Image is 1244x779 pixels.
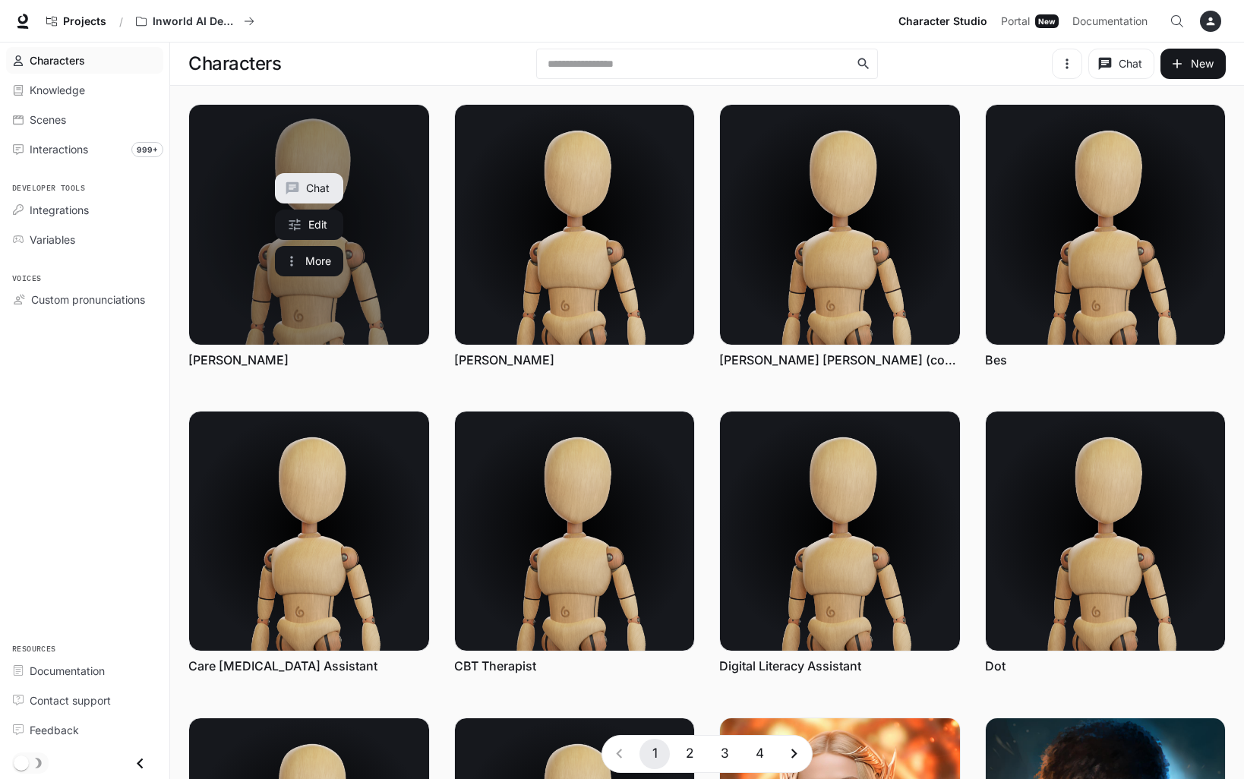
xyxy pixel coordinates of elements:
button: Close drawer [123,748,157,779]
a: Documentation [6,658,163,684]
button: Go to page 4 [744,739,775,769]
a: Edit Bartley Patrick Gorman (copy) [806,210,874,240]
button: Go to page 3 [709,739,740,769]
span: Documentation [30,663,105,679]
span: Scenes [30,112,66,128]
a: [PERSON_NAME] [454,352,554,368]
img: Bes [986,105,1226,345]
a: Character Studio [892,6,993,36]
img: Aisha Rahman [455,105,695,345]
h1: Characters [188,49,281,79]
a: Documentation [1066,6,1159,36]
span: Documentation [1072,12,1148,31]
button: More actions [540,553,608,583]
span: Feedback [30,722,79,738]
a: Integrations [6,197,163,223]
span: Characters [30,52,85,68]
span: Contact support [30,692,111,708]
a: Edit Care ADHD Assistant [275,516,343,547]
div: / [113,14,129,30]
span: Interactions [30,141,88,157]
button: Chat with Care ADHD Assistant [275,480,343,510]
a: Interactions [6,136,163,162]
button: More actions [275,246,343,276]
button: Chat with Bes [1071,173,1139,203]
a: Edit Digital Literacy Assistant [806,516,874,547]
nav: pagination navigation [601,735,813,773]
button: More actions [806,553,874,583]
button: More actions [540,246,608,276]
a: Edit Aisha Rahman [540,210,608,240]
a: Characters [6,47,163,74]
img: CBT Therapist [455,412,695,651]
img: Care ADHD Assistant [189,412,429,651]
img: Bartley Patrick Gorman (copy) [720,105,960,345]
a: Edit CBT Therapist [540,516,608,547]
button: More actions [1071,553,1139,583]
button: More actions [275,553,343,583]
span: Custom pronunciations [31,292,145,307]
img: Dot [986,412,1226,651]
a: Feedback [6,717,163,743]
a: Contact support [6,687,163,714]
a: Dot [985,658,1006,674]
a: [PERSON_NAME] [PERSON_NAME] (copy) [719,352,961,368]
div: New [1035,14,1059,28]
button: Chat with CBT Therapist [540,480,608,510]
button: Chat with Digital Literacy Assistant [806,480,874,510]
span: Integrations [30,202,89,218]
a: Edit Dot [1071,516,1139,547]
a: Scenes [6,106,163,133]
a: Adam [189,105,429,345]
span: Knowledge [30,82,85,98]
span: Dark mode toggle [14,754,29,771]
a: Go to projects [39,6,113,36]
button: All workspaces [129,6,261,36]
a: [PERSON_NAME] [188,352,289,368]
span: Portal [1001,12,1030,31]
a: CBT Therapist [454,658,536,674]
button: More actions [1071,246,1139,276]
a: PortalNew [995,6,1065,36]
img: Digital Literacy Assistant [720,412,960,651]
button: New [1160,49,1226,79]
button: Chat [1088,49,1154,79]
span: Projects [63,15,106,28]
button: page 1 [639,739,670,769]
a: Edit Bes [1071,210,1139,240]
button: Chat with Adam [275,173,343,203]
a: Bes [985,352,1007,368]
a: Edit Adam [275,210,343,240]
p: Inworld AI Demos [153,15,238,28]
span: Character Studio [898,12,987,31]
a: Variables [6,226,163,253]
span: Variables [30,232,75,248]
button: Go to page 2 [674,739,705,769]
a: Custom pronunciations [6,286,163,313]
a: Digital Literacy Assistant [719,658,861,674]
a: Knowledge [6,77,163,103]
button: Open Command Menu [1162,6,1192,36]
span: 999+ [131,142,163,157]
button: Chat with Aisha Rahman [540,173,608,203]
button: More actions [806,246,874,276]
a: Care [MEDICAL_DATA] Assistant [188,658,377,674]
button: Go to next page [779,739,810,769]
button: Chat with Dot [1071,480,1139,510]
button: Chat with Bartley Patrick Gorman (copy) [806,173,874,203]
